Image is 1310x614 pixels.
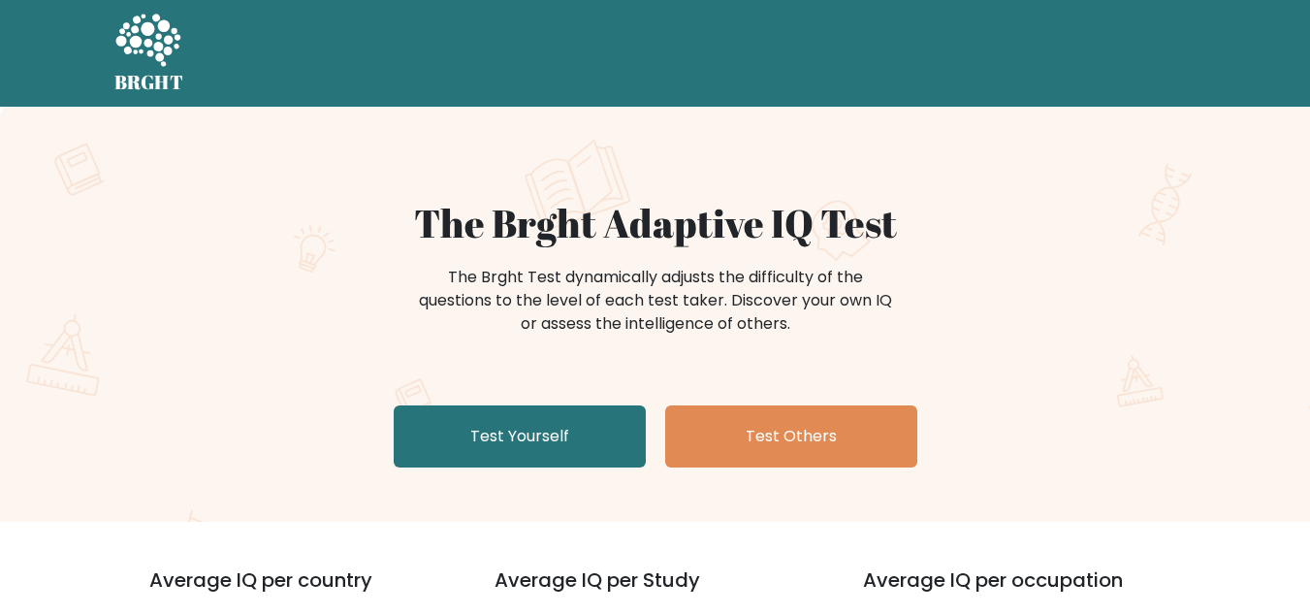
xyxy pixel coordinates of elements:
[114,71,184,94] h5: BRGHT
[665,405,917,468] a: Test Others
[413,266,898,336] div: The Brght Test dynamically adjusts the difficulty of the questions to the level of each test take...
[394,405,646,468] a: Test Yourself
[114,8,184,99] a: BRGHT
[182,200,1129,246] h1: The Brght Adaptive IQ Test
